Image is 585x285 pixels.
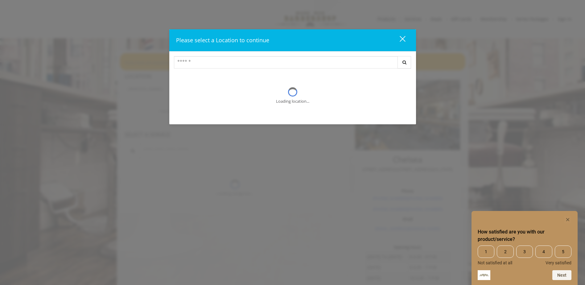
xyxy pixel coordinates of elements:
button: Hide survey [564,216,571,223]
h2: How satisfied are you with our product/service? Select an option from 1 to 5, with 1 being Not sa... [478,228,571,243]
div: Center Select [174,56,411,72]
span: 4 [535,246,552,258]
div: How satisfied are you with our product/service? Select an option from 1 to 5, with 1 being Not sa... [478,216,571,280]
div: How satisfied are you with our product/service? Select an option from 1 to 5, with 1 being Not sa... [478,246,571,265]
span: Please select a Location to continue [176,36,269,44]
span: Not satisfied at all [478,260,512,265]
span: 2 [497,246,513,258]
div: Loading location... [276,98,309,105]
span: 1 [478,246,494,258]
span: Very satisfied [546,260,571,265]
span: 3 [516,246,533,258]
input: Search Center [174,56,398,68]
div: close dialog [393,35,405,45]
i: Search button [401,60,408,64]
span: 5 [555,246,571,258]
button: Next question [552,270,571,280]
button: close dialog [388,34,409,47]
